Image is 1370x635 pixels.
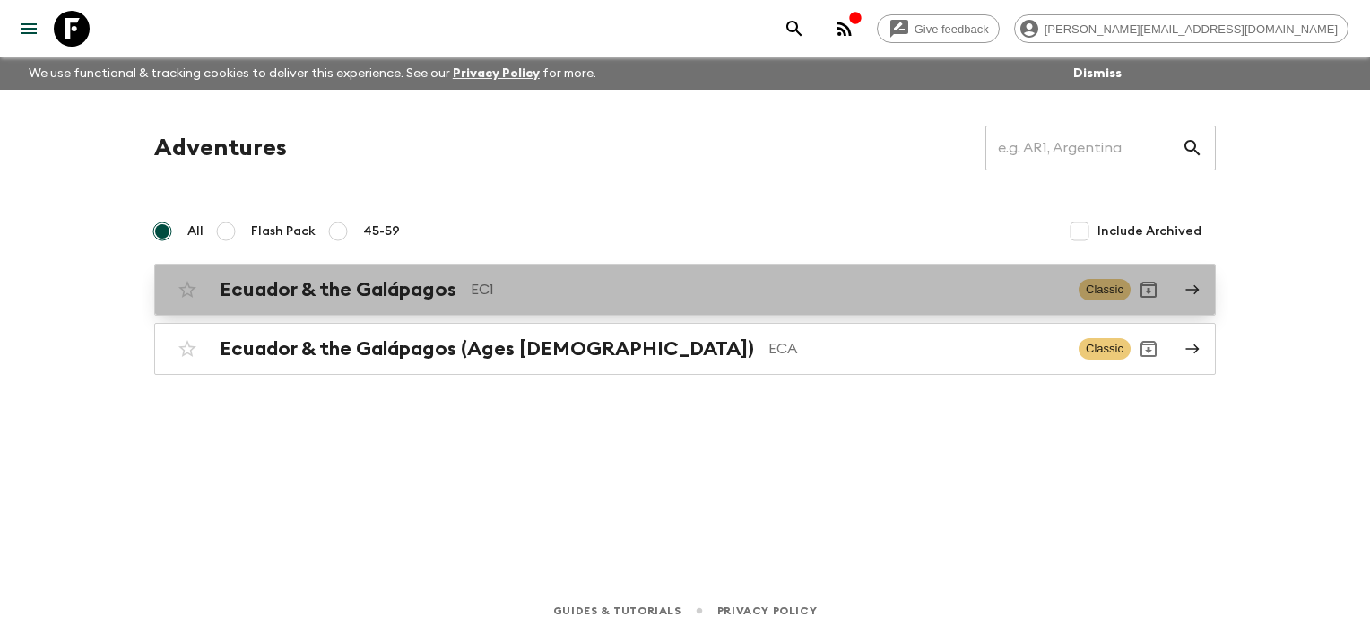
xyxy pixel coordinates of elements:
h2: Ecuador & the Galápagos (Ages [DEMOGRAPHIC_DATA]) [220,337,754,361]
button: search adventures [776,11,812,47]
div: [PERSON_NAME][EMAIL_ADDRESS][DOMAIN_NAME] [1014,14,1348,43]
button: Archive [1131,331,1166,367]
a: Privacy Policy [717,601,817,621]
a: Guides & Tutorials [553,601,681,621]
button: Archive [1131,272,1166,308]
span: Flash Pack [251,222,316,240]
a: Ecuador & the Galápagos (Ages [DEMOGRAPHIC_DATA])ECAClassicArchive [154,323,1216,375]
a: Ecuador & the GalápagosEC1ClassicArchive [154,264,1216,316]
p: ECA [768,338,1064,360]
p: We use functional & tracking cookies to deliver this experience. See our for more. [22,57,603,90]
h2: Ecuador & the Galápagos [220,278,456,301]
button: Dismiss [1069,61,1126,86]
span: Give feedback [905,22,999,36]
a: Give feedback [877,14,1000,43]
button: menu [11,11,47,47]
span: 45-59 [363,222,400,240]
h1: Adventures [154,130,287,166]
a: Privacy Policy [453,67,540,80]
span: Classic [1079,338,1131,360]
span: [PERSON_NAME][EMAIL_ADDRESS][DOMAIN_NAME] [1035,22,1348,36]
span: Include Archived [1097,222,1201,240]
span: Classic [1079,279,1131,300]
p: EC1 [471,279,1064,300]
input: e.g. AR1, Argentina [985,123,1182,173]
span: All [187,222,204,240]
